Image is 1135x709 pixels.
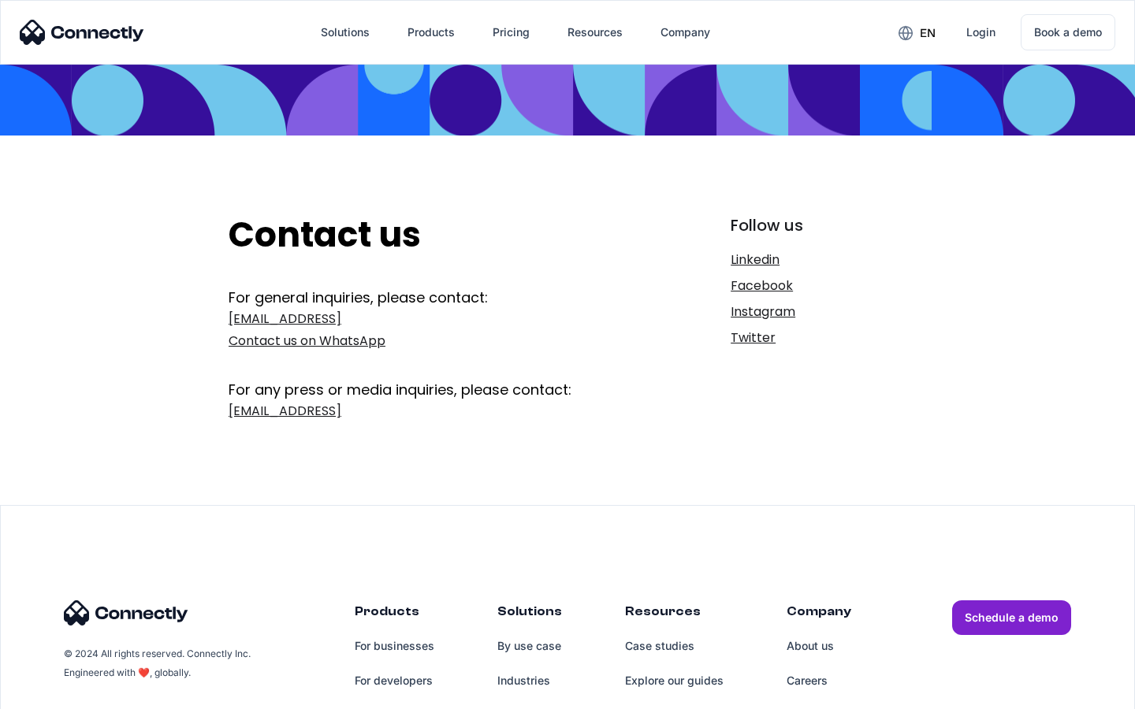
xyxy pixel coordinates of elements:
img: Connectly Logo [64,600,188,625]
div: © 2024 All rights reserved. Connectly Inc. Engineered with ❤️, globally. [64,644,253,682]
a: Login [954,13,1008,51]
a: Pricing [480,13,542,51]
div: Company [661,21,710,43]
div: Solutions [321,21,370,43]
a: [EMAIL_ADDRESS] [229,400,628,422]
a: [EMAIL_ADDRESS]Contact us on WhatsApp [229,308,628,352]
div: Follow us [731,214,906,236]
a: Careers [787,663,851,698]
a: Explore our guides [625,663,724,698]
div: en [920,22,936,44]
a: Facebook [731,275,906,297]
div: Products [407,21,455,43]
a: Industries [497,663,562,698]
div: Resources [567,21,623,43]
a: For businesses [355,629,434,663]
div: For any press or media inquiries, please contact: [229,356,628,400]
a: Book a demo [1021,14,1115,50]
a: Linkedin [731,249,906,271]
a: For developers [355,663,434,698]
a: Twitter [731,327,906,349]
div: Pricing [493,21,530,43]
div: Login [966,21,995,43]
div: Company [787,600,851,629]
h2: Contact us [229,214,628,256]
div: For general inquiries, please contact: [229,288,628,308]
img: Connectly Logo [20,20,144,45]
a: About us [787,629,851,663]
ul: Language list [32,681,95,703]
div: Solutions [497,600,562,629]
div: Products [355,600,434,629]
a: Schedule a demo [952,600,1071,635]
a: Instagram [731,301,906,323]
aside: Language selected: English [16,681,95,703]
a: Case studies [625,629,724,663]
a: By use case [497,629,562,663]
div: Resources [625,600,724,629]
